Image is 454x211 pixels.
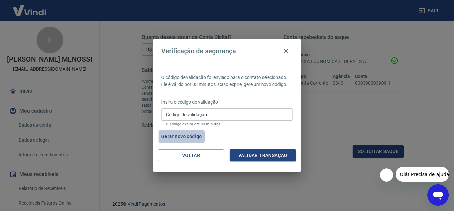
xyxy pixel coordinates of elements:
[161,99,293,106] p: Insira o código de validação
[396,167,449,182] iframe: Mensagem da empresa
[166,122,288,126] p: O código expira em 03 minutos.
[159,130,205,143] button: Gerar novo código
[380,168,393,182] iframe: Fechar mensagem
[161,74,293,88] p: O código de validação foi enviado para o contato selecionado. Ele é válido por 03 minutos. Caso e...
[158,149,224,162] button: Voltar
[161,47,236,55] h4: Verificação de segurança
[4,5,56,10] span: Olá! Precisa de ajuda?
[230,149,296,162] button: Validar transação
[427,184,449,206] iframe: Botão para abrir a janela de mensagens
